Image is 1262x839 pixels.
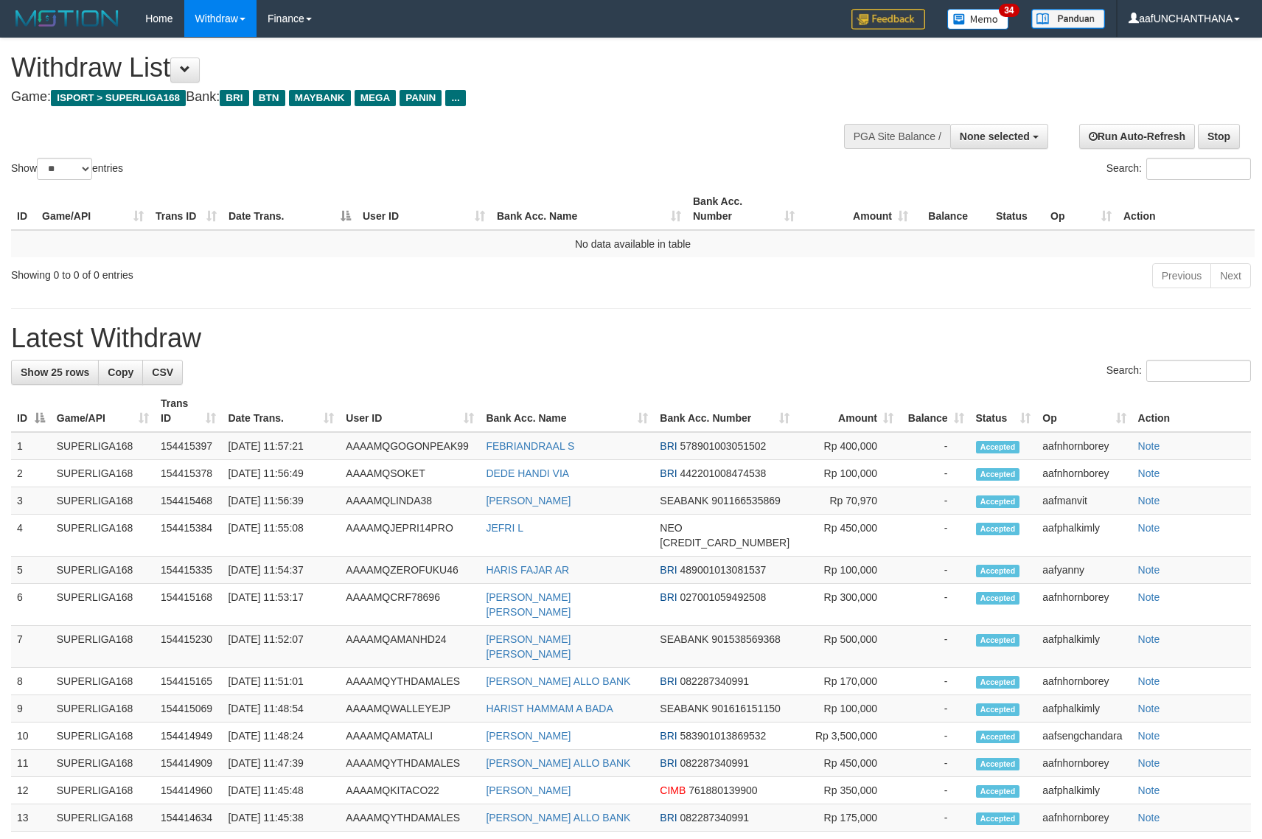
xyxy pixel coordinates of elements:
span: SEABANK [660,495,708,506]
td: SUPERLIGA168 [51,804,155,832]
span: Copy 761880139900 to clipboard [688,784,757,796]
td: 3 [11,487,51,515]
td: [DATE] 11:56:39 [222,487,340,515]
td: aafphalkimly [1036,515,1132,557]
td: aafnhornborey [1036,804,1132,832]
td: AAAAMQLINDA38 [340,487,480,515]
a: HARIS FAJAR AR [486,564,569,576]
td: - [899,460,970,487]
span: CIMB [660,784,686,796]
img: Feedback.jpg [851,9,925,29]
select: Showentries [37,158,92,180]
td: [DATE] 11:48:24 [222,723,340,750]
td: 11 [11,750,51,777]
span: 34 [999,4,1019,17]
th: Balance [914,188,990,230]
span: Accepted [976,565,1020,577]
td: - [899,695,970,723]
span: Show 25 rows [21,366,89,378]
th: Bank Acc. Name: activate to sort column ascending [491,188,687,230]
td: SUPERLIGA168 [51,584,155,626]
th: Bank Acc. Number: activate to sort column ascending [687,188,801,230]
td: [DATE] 11:47:39 [222,750,340,777]
a: [PERSON_NAME] [PERSON_NAME] [486,633,571,660]
td: 8 [11,668,51,695]
td: AAAAMQYTHDAMALES [340,668,480,695]
td: aafnhornborey [1036,432,1132,460]
label: Search: [1106,360,1251,382]
span: Accepted [976,523,1020,535]
span: ... [445,90,465,106]
td: 154414960 [155,777,222,804]
td: [DATE] 11:55:08 [222,515,340,557]
td: 9 [11,695,51,723]
th: Bank Acc. Number: activate to sort column ascending [654,390,795,432]
td: SUPERLIGA168 [51,557,155,584]
img: Button%20Memo.svg [947,9,1009,29]
td: SUPERLIGA168 [51,432,155,460]
td: [DATE] 11:52:07 [222,626,340,668]
td: Rp 70,970 [795,487,899,515]
th: Status: activate to sort column ascending [970,390,1037,432]
span: Copy 5859459254537433 to clipboard [660,537,789,549]
td: No data available in table [11,230,1255,257]
a: Note [1138,591,1160,603]
td: SUPERLIGA168 [51,777,155,804]
span: BRI [660,757,677,769]
span: Accepted [976,495,1020,508]
span: Copy 583901013869532 to clipboard [680,730,767,742]
a: [PERSON_NAME] [486,495,571,506]
a: Note [1138,467,1160,479]
label: Search: [1106,158,1251,180]
span: BRI [220,90,248,106]
span: SEABANK [660,703,708,714]
td: 1 [11,432,51,460]
td: 4 [11,515,51,557]
span: Accepted [976,758,1020,770]
td: 2 [11,460,51,487]
td: 154415335 [155,557,222,584]
span: None selected [960,130,1030,142]
span: Copy 578901003051502 to clipboard [680,440,767,452]
th: Trans ID: activate to sort column ascending [155,390,222,432]
span: MAYBANK [289,90,351,106]
td: SUPERLIGA168 [51,668,155,695]
span: BTN [253,90,285,106]
th: Date Trans.: activate to sort column ascending [222,390,340,432]
td: - [899,777,970,804]
span: Copy [108,366,133,378]
td: 12 [11,777,51,804]
td: AAAAMQGOGONPEAK99 [340,432,480,460]
span: NEO [660,522,682,534]
th: Amount: activate to sort column ascending [801,188,914,230]
td: 154415397 [155,432,222,460]
th: Balance: activate to sort column ascending [899,390,970,432]
td: Rp 170,000 [795,668,899,695]
a: Previous [1152,263,1211,288]
th: Status [990,188,1045,230]
td: SUPERLIGA168 [51,515,155,557]
a: Note [1138,784,1160,796]
td: - [899,557,970,584]
td: 7 [11,626,51,668]
th: Op: activate to sort column ascending [1036,390,1132,432]
span: Copy 442201008474538 to clipboard [680,467,767,479]
td: AAAAMQKITACO22 [340,777,480,804]
span: Accepted [976,441,1020,453]
td: [DATE] 11:54:37 [222,557,340,584]
span: BRI [660,564,677,576]
td: AAAAMQYTHDAMALES [340,804,480,832]
button: None selected [950,124,1048,149]
a: Note [1138,633,1160,645]
a: [PERSON_NAME] [486,730,571,742]
span: BRI [660,812,677,824]
td: Rp 100,000 [795,460,899,487]
h1: Latest Withdraw [11,324,1251,353]
td: aafphalkimly [1036,626,1132,668]
td: aafnhornborey [1036,668,1132,695]
td: Rp 350,000 [795,777,899,804]
a: [PERSON_NAME] [PERSON_NAME] [486,591,571,618]
div: PGA Site Balance / [844,124,950,149]
td: Rp 300,000 [795,584,899,626]
td: 154415168 [155,584,222,626]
